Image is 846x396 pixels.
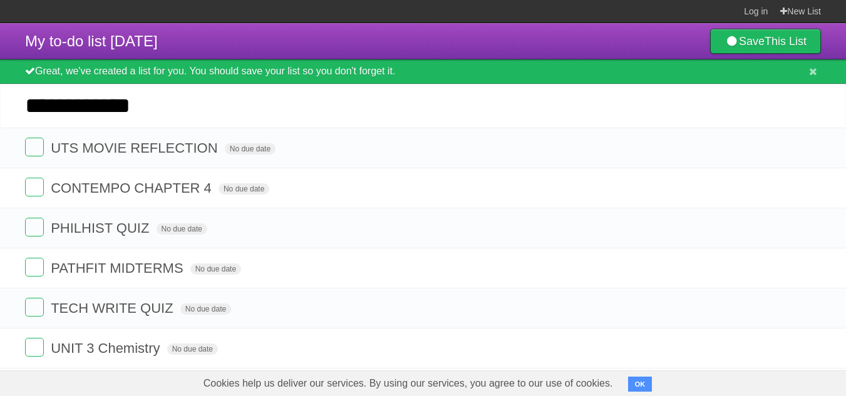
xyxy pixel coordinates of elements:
span: No due date [219,183,269,195]
span: TECH WRITE QUIZ [51,300,177,316]
span: No due date [157,223,207,235]
label: Done [25,298,44,317]
span: No due date [225,143,276,155]
span: PHILHIST QUIZ [51,220,152,236]
span: PATHFIT MIDTERMS [51,260,186,276]
span: My to-do list [DATE] [25,33,158,49]
span: No due date [180,303,231,315]
span: No due date [190,263,241,275]
label: Done [25,218,44,236]
b: This List [765,35,807,48]
span: UNIT 3 Chemistry [51,340,163,356]
span: No due date [167,343,218,355]
label: Done [25,178,44,196]
label: Done [25,258,44,277]
span: Cookies help us deliver our services. By using our services, you agree to our use of cookies. [191,371,626,396]
label: Done [25,138,44,156]
span: UTS MOVIE REFLECTION [51,140,220,156]
button: OK [628,377,653,392]
a: SaveThis List [710,29,821,54]
label: Done [25,338,44,357]
span: CONTEMPO CHAPTER 4 [51,180,215,196]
